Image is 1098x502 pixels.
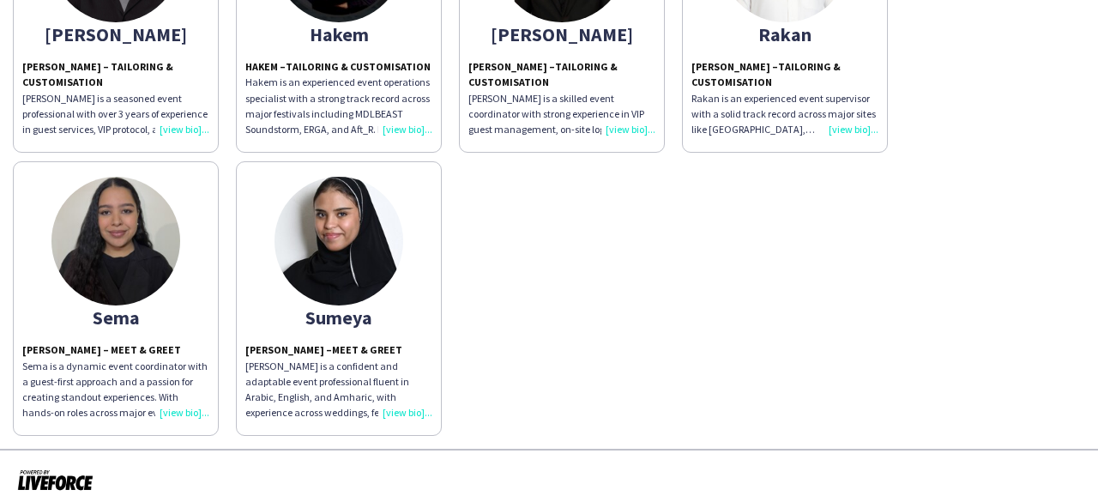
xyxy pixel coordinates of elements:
img: thumb-68c953dee6323.jpeg [51,177,180,305]
strong: [PERSON_NAME] – Meet & Greet [22,343,181,356]
strong: [PERSON_NAME] – [468,60,555,73]
p: Rakan is an experienced event supervisor with a solid track record across major sites like [GEOGR... [691,91,878,138]
div: Hakem [245,27,432,42]
p: [PERSON_NAME] is a seasoned event professional with over 3 years of experience in guest services,... [22,91,209,138]
div: Rakan [691,27,878,42]
strong: [PERSON_NAME] – [691,60,778,73]
p: [PERSON_NAME] is a confident and adaptable event professional fluent in Arabic, English, and Amha... [245,359,432,421]
span: Tailoring & Customisation [286,60,431,73]
p: Sema is a dynamic event coordinator with a guest-first approach and a passion for creating stando... [22,359,209,421]
p: Hakem is an experienced event operations specialist with a strong track record across major festi... [245,75,432,137]
strong: Hakem – [245,60,286,73]
div: [PERSON_NAME] [22,27,209,42]
div: Sumeya [245,310,432,325]
strong: [PERSON_NAME] – [245,343,332,356]
img: Powered by Liveforce [17,468,94,492]
strong: [PERSON_NAME] – Tailoring & Customisation [22,60,173,88]
span: Meet & Greet [332,343,402,356]
p: [PERSON_NAME] is a skilled event coordinator with strong experience in VIP guest management, on-s... [468,91,655,138]
div: [PERSON_NAME] [468,27,655,42]
img: thumb-672b3d4d69e2b.jpeg [274,177,403,305]
div: Sema [22,310,209,325]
